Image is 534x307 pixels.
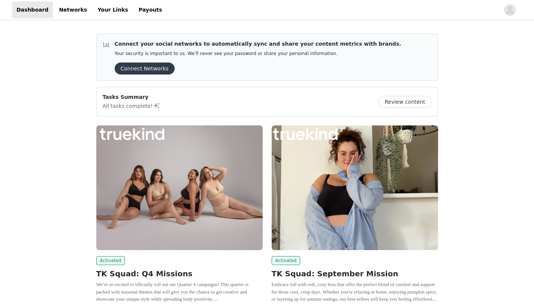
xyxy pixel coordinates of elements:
p: Your security is important to us. We’ll never see your password or share your personal information. [115,51,401,57]
h2: TK Squad: September Mission [272,268,438,279]
a: Dashboard [12,1,53,18]
a: Your Links [93,1,133,18]
a: Networks [54,1,91,18]
p: Connect your social networks to automatically sync and share your content metrics with brands. [115,40,401,48]
a: Payouts [134,1,167,18]
button: Review content [378,96,431,108]
h2: TK Squad: Q4 Missions [96,268,263,279]
img: Truekind [96,125,263,250]
p: Tasks Summary [103,93,160,101]
div: avatar [506,4,513,16]
span: Activated [96,256,125,265]
span: Activated [272,256,301,265]
button: Connect Networks [115,63,175,75]
img: Truekind [272,125,438,250]
span: We’re so excited to officially roll out our Quarter 4 campaigns! This quarter is packed with seas... [96,282,249,302]
p: All tasks complete! [103,101,160,110]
